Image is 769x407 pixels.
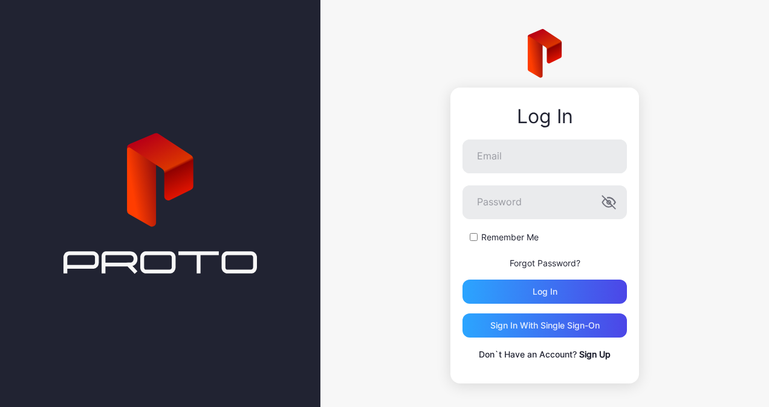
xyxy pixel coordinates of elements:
[462,106,627,127] div: Log In
[533,287,557,296] div: Log in
[602,195,616,210] button: Password
[462,347,627,362] p: Don`t Have an Account?
[481,231,539,243] label: Remember Me
[462,185,627,219] input: Password
[579,349,611,359] a: Sign Up
[462,139,627,173] input: Email
[490,321,600,330] div: Sign in With Single Sign-On
[462,280,627,304] button: Log in
[510,258,580,268] a: Forgot Password?
[462,313,627,338] button: Sign in With Single Sign-On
